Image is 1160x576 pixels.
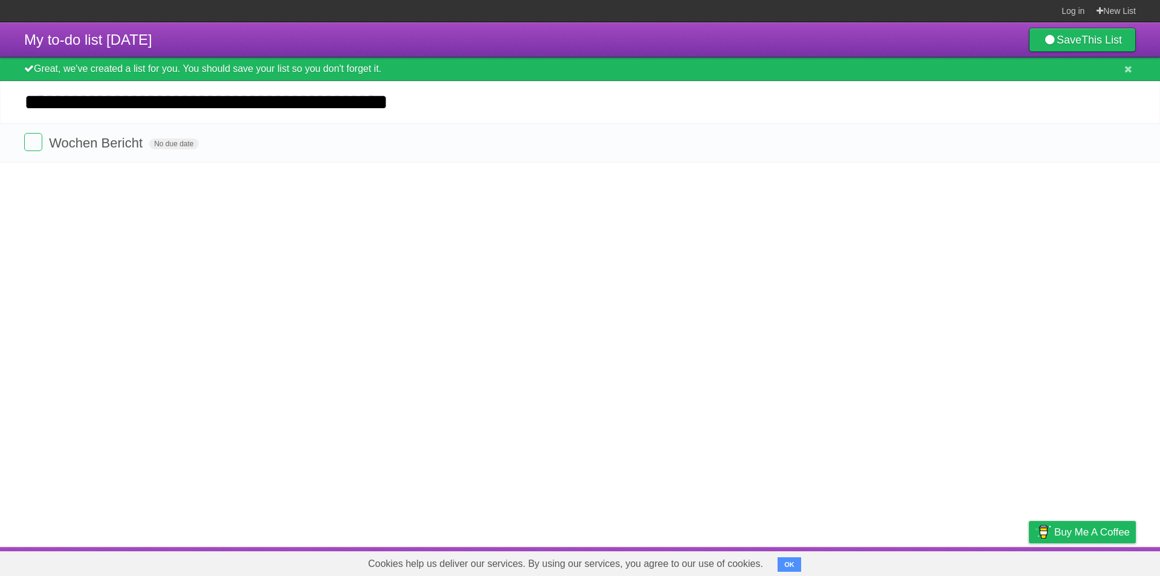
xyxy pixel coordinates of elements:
span: Cookies help us deliver our services. By using our services, you agree to our use of cookies. [356,552,775,576]
label: Done [24,133,42,151]
span: Buy me a coffee [1054,522,1130,543]
span: No due date [149,138,198,149]
img: Buy me a coffee [1035,522,1051,542]
span: Wochen Bericht [49,135,146,150]
a: SaveThis List [1029,28,1136,52]
a: Developers [908,550,957,573]
span: My to-do list [DATE] [24,31,152,48]
button: OK [778,557,801,572]
a: Buy me a coffee [1029,521,1136,543]
a: Privacy [1013,550,1045,573]
b: This List [1081,34,1122,46]
a: Suggest a feature [1060,550,1136,573]
a: About [868,550,894,573]
a: Terms [972,550,999,573]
